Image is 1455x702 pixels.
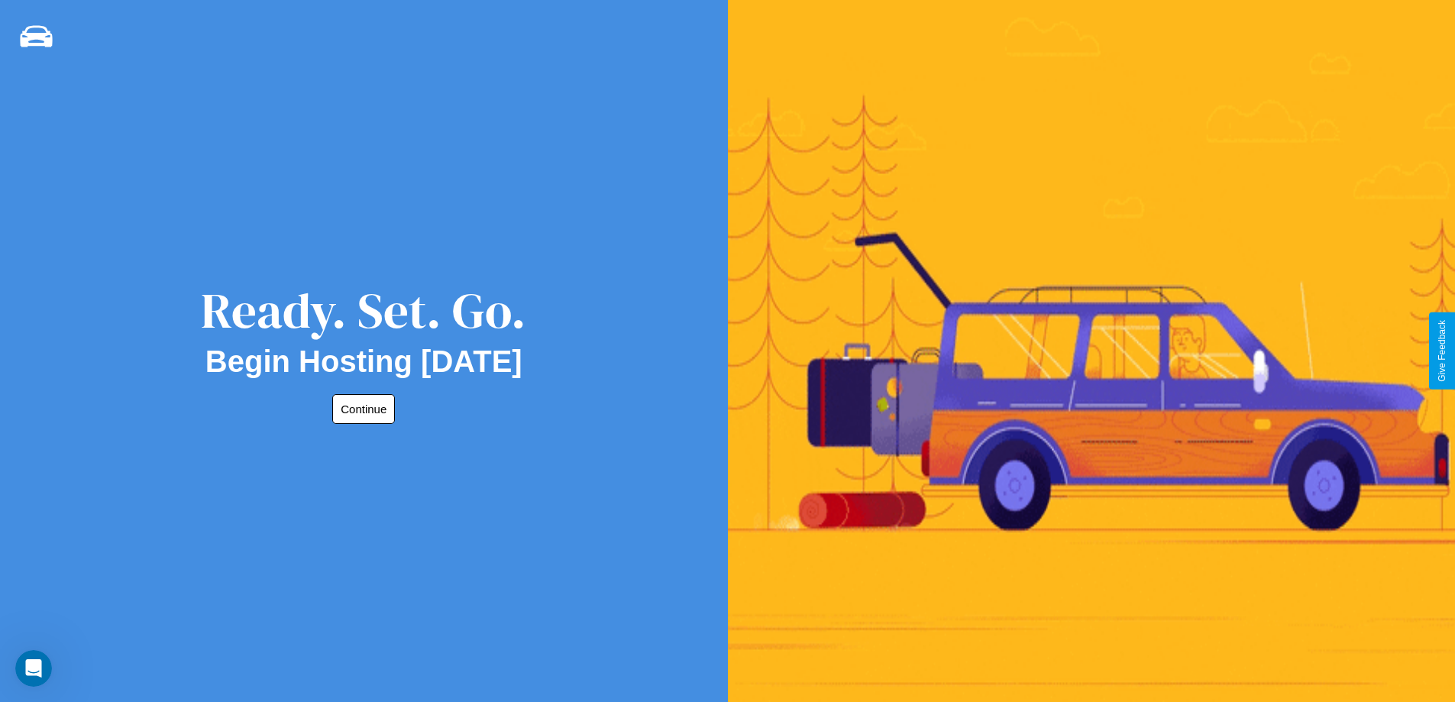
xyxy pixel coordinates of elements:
div: Ready. Set. Go. [201,277,526,345]
h2: Begin Hosting [DATE] [205,345,522,379]
button: Continue [332,394,395,424]
div: Give Feedback [1437,320,1447,382]
iframe: Intercom live chat [15,650,52,687]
